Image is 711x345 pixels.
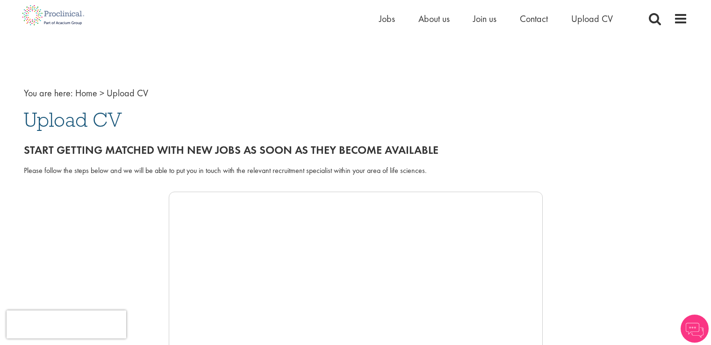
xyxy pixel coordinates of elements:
a: Join us [473,13,496,25]
a: breadcrumb link [75,87,97,99]
a: Jobs [379,13,395,25]
span: You are here: [24,87,73,99]
a: Upload CV [571,13,613,25]
h2: Start getting matched with new jobs as soon as they become available [24,144,688,156]
span: Upload CV [107,87,148,99]
span: > [100,87,104,99]
img: Chatbot [681,315,709,343]
iframe: reCAPTCHA [7,310,126,338]
div: Please follow the steps below and we will be able to put you in touch with the relevant recruitme... [24,165,688,176]
a: About us [418,13,450,25]
span: Upload CV [24,107,122,132]
a: Contact [520,13,548,25]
